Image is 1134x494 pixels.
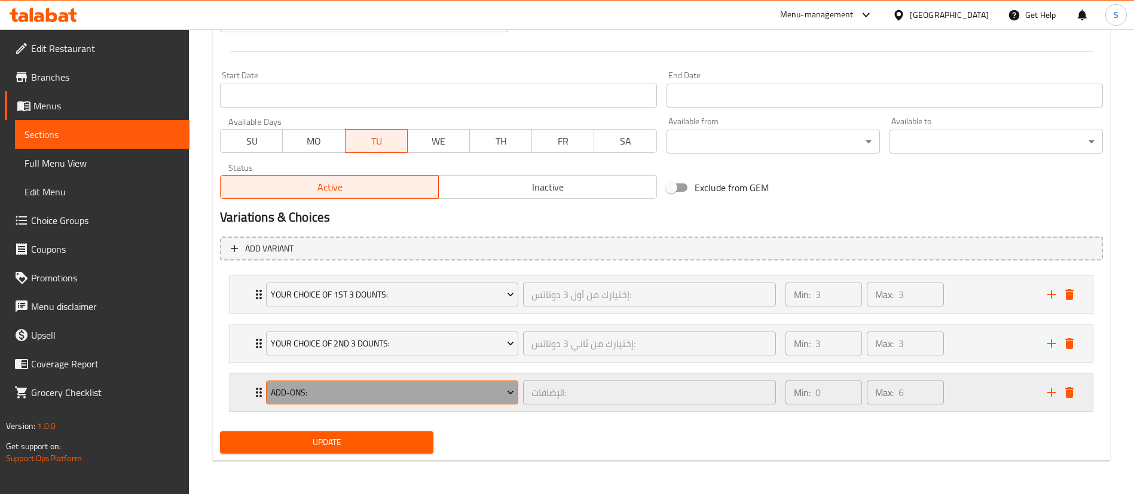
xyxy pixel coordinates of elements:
li: Expand [220,319,1103,368]
span: Add-ons: [271,385,514,400]
div: [GEOGRAPHIC_DATA] [910,8,989,22]
a: Support.OpsPlatform [6,450,82,466]
button: TU [345,129,408,153]
p: Min: [794,385,811,400]
span: Full Menu View [25,156,180,170]
button: SA [594,129,656,153]
span: Menus [33,99,180,113]
span: Get support on: [6,438,61,454]
a: Edit Menu [15,177,189,206]
span: Edit Menu [25,185,180,199]
a: Menus [5,91,189,120]
a: Menu disclaimer [5,292,189,321]
span: Inactive [444,179,652,196]
button: WE [407,129,470,153]
button: SU [220,129,283,153]
p: Max: [875,385,894,400]
span: SU [225,133,278,150]
button: Add variant [220,237,1103,261]
div: Menu-management [780,8,854,22]
p: Max: [875,336,894,351]
a: Coupons [5,235,189,263]
button: Inactive [438,175,657,199]
span: MO [288,133,340,150]
a: Choice Groups [5,206,189,235]
button: delete [1060,383,1078,401]
div: Expand [230,275,1093,314]
span: Your Choice Of 2nd 3 Dounts: [271,336,514,351]
span: Update [230,435,424,450]
span: Choice Groups [31,213,180,228]
a: Full Menu View [15,149,189,177]
span: Grocery Checklist [31,385,180,400]
button: FR [531,129,594,153]
span: Upsell [31,328,180,342]
button: delete [1060,335,1078,352]
span: FR [537,133,589,150]
span: 1.0.0 [37,418,56,434]
h2: Variations & Choices [220,208,1103,226]
li: Expand [220,368,1103,417]
button: delete [1060,286,1078,303]
span: Sections [25,127,180,142]
span: Menu disclaimer [31,299,180,314]
a: Promotions [5,263,189,292]
div: Expand [230,373,1093,412]
li: Expand [220,270,1103,319]
a: Coverage Report [5,349,189,378]
span: Add variant [245,241,294,256]
span: Active [225,179,434,196]
span: TH [475,133,527,150]
span: Version: [6,418,35,434]
span: Your Choice Of 1st 3 Dounts: [271,287,514,302]
span: SA [599,133,652,150]
a: Upsell [5,321,189,349]
button: Your Choice Of 1st 3 Dounts: [266,283,518,306]
a: Grocery Checklist [5,378,189,407]
span: S [1114,8,1118,22]
span: WE [412,133,465,150]
button: Add-ons: [266,381,518,404]
a: Sections [15,120,189,149]
p: Min: [794,336,811,351]
span: Branches [31,70,180,84]
span: Promotions [31,271,180,285]
button: Active [220,175,439,199]
button: add [1043,286,1060,303]
a: Branches [5,63,189,91]
button: add [1043,383,1060,401]
div: ​ [667,130,880,154]
button: add [1043,335,1060,352]
span: Edit Restaurant [31,41,180,56]
p: Max: [875,287,894,302]
button: TH [469,129,532,153]
span: Exclude from GEM [695,180,769,195]
div: ​ [890,130,1103,154]
p: Min: [794,287,811,302]
span: TU [350,133,403,150]
button: MO [282,129,345,153]
a: Edit Restaurant [5,34,189,63]
button: Your Choice Of 2nd 3 Dounts: [266,332,518,355]
button: Update [220,431,433,453]
span: Coverage Report [31,357,180,371]
div: Expand [230,324,1093,363]
span: Coupons [31,242,180,256]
